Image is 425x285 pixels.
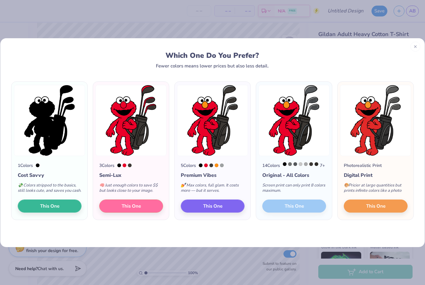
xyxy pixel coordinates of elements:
[304,162,308,166] div: Cool Gray 6 C
[123,163,126,167] div: 185 C
[181,182,186,188] span: 💅
[18,179,82,200] div: Colors stripped to the basics, still looks cute, and saves you cash.
[344,162,382,169] div: Photorealistic Print
[209,163,213,167] div: Black 7 C
[99,172,163,179] div: Semi-Lux
[40,202,59,209] span: This One
[18,162,33,169] div: 1 Colors
[96,85,166,156] img: 3 color option
[18,172,82,179] div: Cost Savvy
[299,162,302,166] div: Cool Gray 3 C
[215,163,218,167] div: 1495 C
[122,202,141,209] span: This One
[259,85,329,156] img: 14 color option
[262,172,326,179] div: Original - All Colors
[181,172,245,179] div: Premium Vibes
[199,163,203,167] div: Black
[283,162,287,166] div: Black
[18,200,82,213] button: This One
[288,162,292,166] div: 424 C
[99,179,163,200] div: Just enough colors to save $$ but looks close to your image.
[181,162,196,169] div: 5 Colors
[293,162,297,166] div: 425 C
[309,162,313,166] div: Black 7 C
[177,85,248,156] img: 5 color option
[344,200,408,213] button: This One
[262,179,326,200] div: Screen print can only print 8 colors maximum.
[181,179,245,200] div: Max colors, full glam. It costs more — but it serves.
[204,163,208,167] div: 185 C
[99,182,104,188] span: 🧠
[156,63,269,68] div: Fewer colors means lower prices but also less detail.
[262,162,280,169] div: 14 Colors
[315,162,318,166] div: Black C
[14,85,85,156] img: 1 color option
[18,182,23,188] span: 💸
[203,202,222,209] span: This One
[117,163,121,167] div: Black
[344,172,408,179] div: Digital Print
[366,202,385,209] span: This One
[99,162,114,169] div: 3 Colors
[17,51,407,60] div: Which One Do You Prefer?
[340,85,411,156] img: Photorealistic preview
[220,163,224,167] div: 422 C
[344,182,349,188] span: 🎨
[181,200,245,213] button: This One
[99,200,163,213] button: This One
[283,162,325,169] div: 7 +
[344,179,408,200] div: Pricier at large quantities but prints infinite colors like a photo
[36,163,40,167] div: Black
[128,163,132,167] div: Black 7 C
